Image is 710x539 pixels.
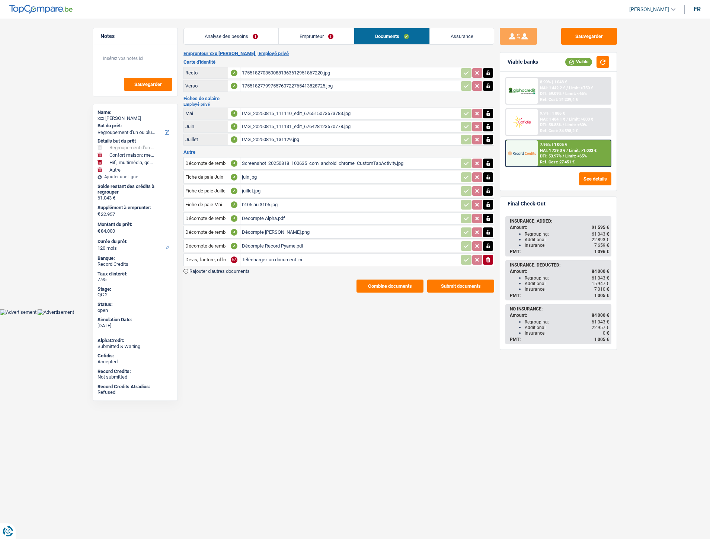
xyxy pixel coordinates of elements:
[183,102,494,106] h2: Employé privé
[569,117,593,122] span: Limit: >800 €
[242,172,458,183] div: juin.jpg
[97,255,173,261] div: Banque:
[97,323,173,329] div: [DATE]
[592,232,609,237] span: 61 043 €
[510,219,609,224] div: INSURANCE, ADDED:
[183,96,494,101] h3: Fiches de salaire
[97,317,173,323] div: Simulation Date:
[97,277,173,283] div: 7.95
[231,70,237,76] div: A
[183,51,494,57] h2: Emprunteur xxx [PERSON_NAME] | Employé privé
[97,195,173,201] div: 61.043 €
[185,137,226,142] div: Juillet
[594,249,609,254] span: 1 096 €
[97,302,173,307] div: Status:
[97,389,173,395] div: Refused
[525,331,609,336] div: Insurance:
[97,123,172,129] label: But du prêt:
[9,5,73,14] img: TopCompare Logo
[97,174,173,179] div: Ajouter une ligne
[427,280,494,293] button: Submit documents
[508,87,535,95] img: AlphaCredit
[97,109,173,115] div: Name:
[540,111,565,116] div: 9.9% | 1 086 €
[242,158,458,169] div: Screenshot_20250818_100635_com_android_chrome_CustomTabActivity.jpg
[565,154,587,159] span: Limit: <65%
[525,232,609,237] div: Regrouping:
[566,86,568,90] span: /
[97,338,173,344] div: AlphaCredit:
[508,201,546,207] div: Final Check-Out
[525,281,609,286] div: Additional:
[100,33,170,39] h5: Notes
[242,240,458,252] div: Décompte Record Pyame.pdf
[579,172,611,185] button: See details
[231,243,237,249] div: A
[592,319,609,325] span: 61 043 €
[134,82,162,87] span: Sauvegarder
[563,91,564,96] span: /
[231,256,237,263] div: NA
[356,280,423,293] button: Combine documents
[97,205,172,211] label: Supplément à emprunter:
[540,80,567,84] div: 8.99% | 1 048 €
[510,337,609,342] div: PMT:
[242,134,458,145] div: IMG_20250816_131129.jpg
[97,221,172,227] label: Montant du prêt:
[540,160,575,165] div: Ref. Cost: 27 451 €
[242,67,458,79] div: 1755182703500881363612951867220.jpg
[97,353,173,359] div: Cofidis:
[594,337,609,342] span: 1 005 €
[97,292,173,298] div: QC 2
[242,213,458,224] div: Decompte Alpha.pdf
[525,237,609,242] div: Additional:
[231,215,237,222] div: A
[561,28,617,45] button: Sauvegarder
[594,287,609,292] span: 7 010 €
[242,199,458,210] div: 0105 au 3105.jpg
[629,6,669,13] span: [PERSON_NAME]
[242,227,458,238] div: Décompte [PERSON_NAME].png
[97,115,173,121] div: xxx [PERSON_NAME]
[231,174,237,181] div: A
[540,128,578,133] div: Ref. Cost: 34 598,2 €
[540,97,578,102] div: Ref. Cost: 31 239,4 €
[189,269,250,274] span: Rajouter d'autres documents
[566,117,568,122] span: /
[508,146,535,160] img: Record Credits
[97,286,173,292] div: Stage:
[183,269,250,274] button: Rajouter d'autres documents
[594,293,609,298] span: 1 005 €
[279,28,354,44] a: Emprunteur
[97,369,173,374] div: Record Credits:
[592,269,609,274] span: 84 000 €
[430,28,494,44] a: Assurance
[184,28,278,44] a: Analyse des besoins
[525,243,609,248] div: Insurance:
[510,225,609,230] div: Amount:
[566,148,568,153] span: /
[565,91,587,96] span: Limit: <65%
[38,309,74,315] img: Advertisement
[508,115,535,129] img: Cofidis
[231,110,237,117] div: A
[183,60,494,64] h3: Carte d'identité
[231,123,237,130] div: A
[603,331,609,336] span: 0 €
[510,249,609,254] div: PMT:
[124,78,172,91] button: Sauvegarder
[540,142,567,147] div: 7.95% | 1 005 €
[231,229,237,236] div: A
[540,122,562,127] span: DTI: 58.83%
[231,136,237,143] div: A
[185,70,226,76] div: Recto
[97,228,100,234] span: €
[97,344,173,350] div: Submitted & Waiting
[97,307,173,313] div: open
[231,201,237,208] div: A
[97,211,100,217] span: €
[563,154,564,159] span: /
[508,59,538,65] div: Viable banks
[525,287,609,292] div: Insurance:
[623,3,675,16] a: [PERSON_NAME]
